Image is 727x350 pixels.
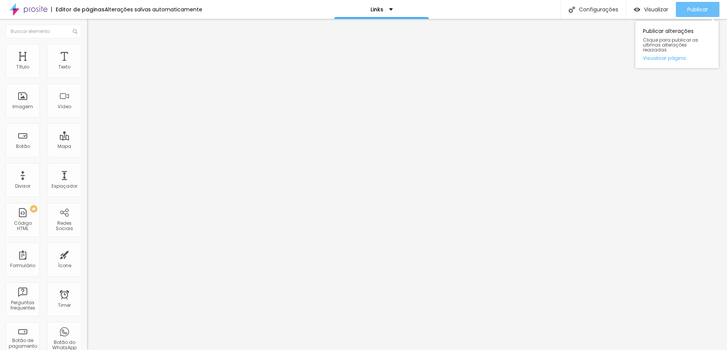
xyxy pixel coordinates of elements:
span: Visualizar [644,6,668,12]
button: Publicar [676,2,719,17]
div: Mapa [58,144,71,149]
img: view-1.svg [634,6,640,13]
div: Divisor [15,184,30,189]
div: Vídeo [58,104,71,109]
button: Visualizar [626,2,676,17]
p: Links [371,7,383,12]
div: Botão [16,144,30,149]
input: Buscar elemento [6,25,81,38]
div: Texto [58,64,70,70]
div: Botão de pagamento [8,338,38,349]
div: Ícone [58,263,71,268]
img: Icone [569,6,575,13]
img: Icone [73,29,77,34]
div: Perguntas frequentes [8,300,38,311]
div: Timer [58,303,71,308]
div: Editor de páginas [51,7,105,12]
iframe: Editor [87,19,727,350]
div: Imagem [13,104,33,109]
div: Formulário [10,263,35,268]
div: Código HTML [8,221,38,232]
div: Alterações salvas automaticamente [105,7,202,12]
div: Redes Sociais [49,221,79,232]
div: Espaçador [52,184,77,189]
div: Título [16,64,29,70]
a: Visualizar página [643,56,711,61]
div: Publicar alterações [635,21,719,68]
span: Publicar [687,6,708,12]
span: Clique para publicar as ultimas alterações reaizadas [643,37,711,53]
